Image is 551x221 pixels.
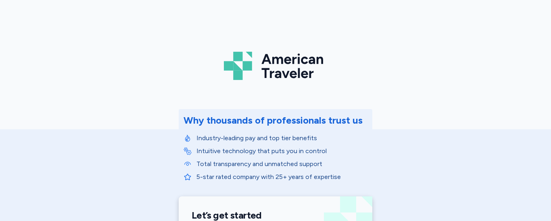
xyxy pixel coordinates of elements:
[196,159,367,169] p: Total transparency and unmatched support
[196,172,367,182] p: 5-star rated company with 25+ years of expertise
[184,114,363,127] div: Why thousands of professionals trust us
[196,146,367,156] p: Intuitive technology that puts you in control
[224,48,327,83] img: Logo
[196,133,367,143] p: Industry-leading pay and top tier benefits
